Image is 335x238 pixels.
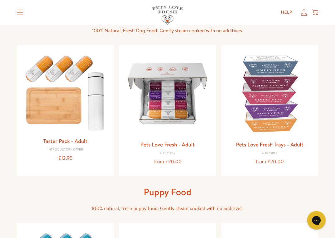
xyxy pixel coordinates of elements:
[124,50,211,137] img: Pets Love Fresh - Adult
[304,209,329,232] iframe: Gorgias live chat messenger
[140,141,194,148] a: Pets Love Fresh - Adult
[236,141,303,148] a: Pets Love Fresh Trays - Adult
[226,152,313,155] div: 4 Recipes
[124,158,211,166] div: from £20.00
[226,158,313,166] div: from £20.00
[226,50,313,137] img: Pets Love Fresh Trays - Adult
[92,205,244,212] span: 100% natural, fresh puppy food. Gently steam cooked with no additives.
[92,27,243,34] span: 100% Natural, Fresh Dog Food. Gently steam cooked with no additives.
[68,186,267,198] h1: Puppy Food
[22,50,109,134] img: Taster Pack - Adult
[12,5,28,20] summary: Translation missing: en.sections.header.menu
[22,154,109,163] div: £12.95
[22,148,109,152] div: Introductory Offer
[43,137,87,145] a: Taster Pack - Adult
[152,6,183,25] img: Pets Love Fresh
[276,6,297,19] a: Help
[124,152,211,155] div: 4 Recipes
